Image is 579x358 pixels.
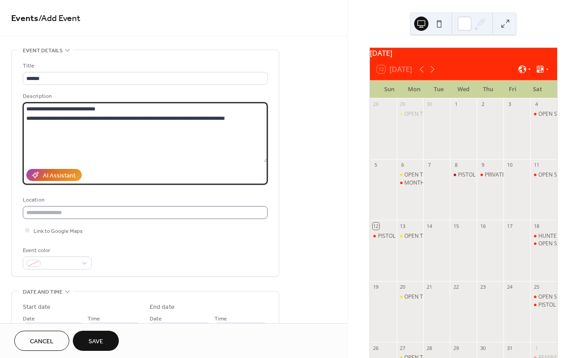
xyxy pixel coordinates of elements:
[506,101,513,108] div: 3
[426,284,432,291] div: 21
[453,284,459,291] div: 22
[533,223,540,229] div: 18
[450,171,477,179] div: PISTOL BOWLING SET UP TEST
[453,223,459,229] div: 15
[373,101,379,108] div: 28
[479,284,486,291] div: 23
[538,110,570,118] div: OPEN SKEET
[426,80,451,98] div: Tue
[500,80,525,98] div: Fri
[378,232,421,240] div: PISTOL PRACTICE
[404,171,459,179] div: OPEN TRAP PRACTICE
[533,101,540,108] div: 4
[399,284,406,291] div: 20
[479,101,486,108] div: 2
[370,232,397,240] div: PISTOL PRACTICE
[451,80,476,98] div: Wed
[34,227,83,236] span: Link to Google Maps
[538,293,570,301] div: OPEN SKEET
[23,246,90,255] div: Event color
[373,345,379,351] div: 26
[399,162,406,168] div: 6
[506,284,513,291] div: 24
[453,345,459,351] div: 29
[530,232,557,240] div: HUNTER SAFETY EDUCATION CLASS
[533,345,540,351] div: 1
[30,337,54,346] span: Cancel
[533,162,540,168] div: 11
[88,337,103,346] span: Save
[23,92,266,101] div: Description
[426,223,432,229] div: 14
[530,240,557,248] div: OPEN SKEET
[397,232,424,240] div: OPEN TRAP PRACTICE
[23,195,266,205] div: Location
[150,314,162,324] span: Date
[11,10,38,27] a: Events
[485,171,555,179] div: PRIVATE CORPORATE EVENT
[373,162,379,168] div: 5
[506,345,513,351] div: 31
[399,223,406,229] div: 13
[150,303,175,312] div: End date
[399,345,406,351] div: 27
[525,80,550,98] div: Sat
[23,314,35,324] span: Date
[426,101,432,108] div: 30
[533,284,540,291] div: 25
[88,314,100,324] span: Time
[73,331,119,351] button: Save
[43,171,76,181] div: AI Assistant
[397,179,424,187] div: MONTHLY MEETING - ANNUAL ELECTION OF CORPORATE OFFICERS
[530,171,557,179] div: OPEN SKEET
[426,162,432,168] div: 7
[538,240,570,248] div: OPEN SKEET
[26,169,82,181] button: AI Assistant
[404,179,573,187] div: MONTHLY MEETING - ANNUAL ELECTION OF CORPORATE OFFICERS
[404,293,459,301] div: OPEN TRAP PRACTICE
[397,171,424,179] div: OPEN TRAP PRACTICE
[458,171,534,179] div: PISTOL BOWLING SET UP TEST
[479,162,486,168] div: 9
[453,101,459,108] div: 1
[530,293,557,301] div: OPEN SKEET
[426,345,432,351] div: 28
[530,301,557,309] div: PISTOL BOWLING MATCH
[538,171,570,179] div: OPEN SKEET
[14,331,69,351] button: Cancel
[453,162,459,168] div: 8
[404,110,459,118] div: OPEN TRAP PRACTICE
[38,10,80,27] span: / Add Event
[23,303,50,312] div: Start date
[530,110,557,118] div: OPEN SKEET
[477,171,503,179] div: PRIVATE CORPORATE EVENT
[479,345,486,351] div: 30
[373,223,379,229] div: 12
[479,223,486,229] div: 16
[404,232,459,240] div: OPEN TRAP PRACTICE
[476,80,500,98] div: Thu
[214,314,227,324] span: Time
[23,46,63,55] span: Event details
[402,80,426,98] div: Mon
[399,101,406,108] div: 29
[397,110,424,118] div: OPEN TRAP PRACTICE
[377,80,402,98] div: Sun
[397,293,424,301] div: OPEN TRAP PRACTICE
[370,48,557,59] div: [DATE]
[506,223,513,229] div: 17
[373,284,379,291] div: 19
[23,61,266,71] div: Title
[23,287,63,297] span: Date and time
[506,162,513,168] div: 10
